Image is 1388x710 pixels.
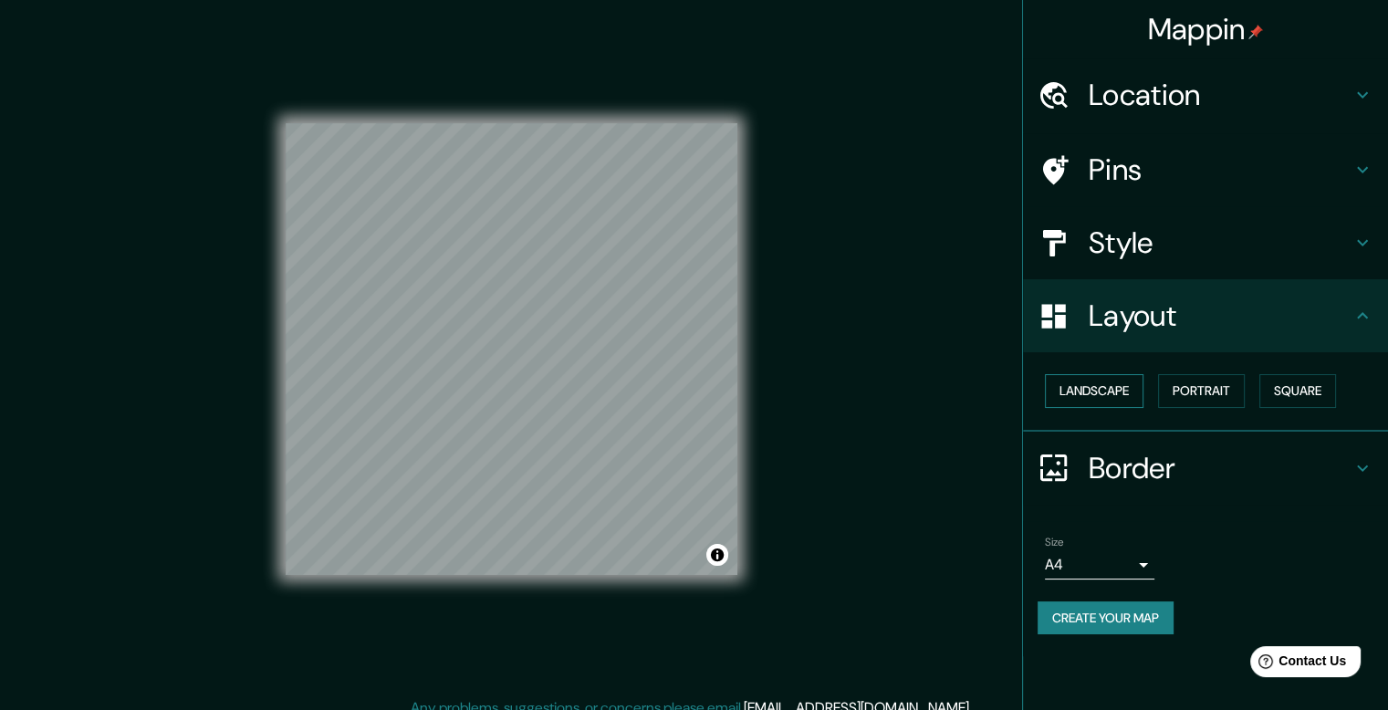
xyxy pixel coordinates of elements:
button: Create your map [1038,601,1174,635]
canvas: Map [286,123,737,575]
img: pin-icon.png [1248,25,1263,39]
h4: Pins [1089,151,1351,188]
button: Portrait [1158,374,1245,408]
button: Toggle attribution [706,544,728,566]
button: Square [1259,374,1336,408]
div: Pins [1023,133,1388,206]
div: Layout [1023,279,1388,352]
h4: Mappin [1148,11,1264,47]
h4: Layout [1089,298,1351,334]
div: Border [1023,432,1388,505]
div: Location [1023,58,1388,131]
h4: Location [1089,77,1351,113]
iframe: Help widget launcher [1226,639,1368,690]
button: Landscape [1045,374,1143,408]
div: Style [1023,206,1388,279]
div: A4 [1045,550,1154,579]
h4: Border [1089,450,1351,486]
label: Size [1045,534,1064,549]
h4: Style [1089,224,1351,261]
